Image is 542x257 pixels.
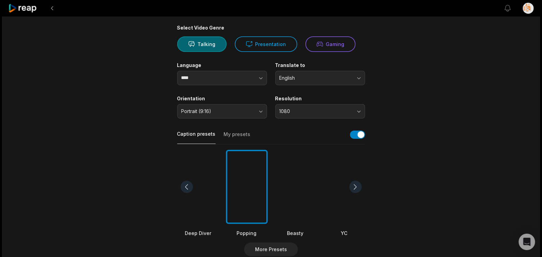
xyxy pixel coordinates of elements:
label: Orientation [177,96,267,102]
button: Presentation [235,36,297,52]
button: Portrait (9:16) [177,104,267,119]
div: Open Intercom Messenger [519,234,535,250]
div: Beasty [275,230,316,237]
label: Language [177,62,267,68]
button: Gaming [305,36,356,52]
button: English [275,71,365,85]
button: 1080 [275,104,365,119]
label: Translate to [275,62,365,68]
button: Talking [177,36,227,52]
span: 1080 [279,108,351,114]
label: Resolution [275,96,365,102]
div: Select Video Genre [177,25,365,31]
button: More Presets [244,243,298,256]
button: Caption presets [177,131,216,144]
div: YC [323,230,365,237]
span: English [279,75,351,81]
div: Popping [226,230,268,237]
button: My presets [224,131,251,144]
span: Portrait (9:16) [181,108,253,114]
div: Deep Diver [177,230,219,237]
